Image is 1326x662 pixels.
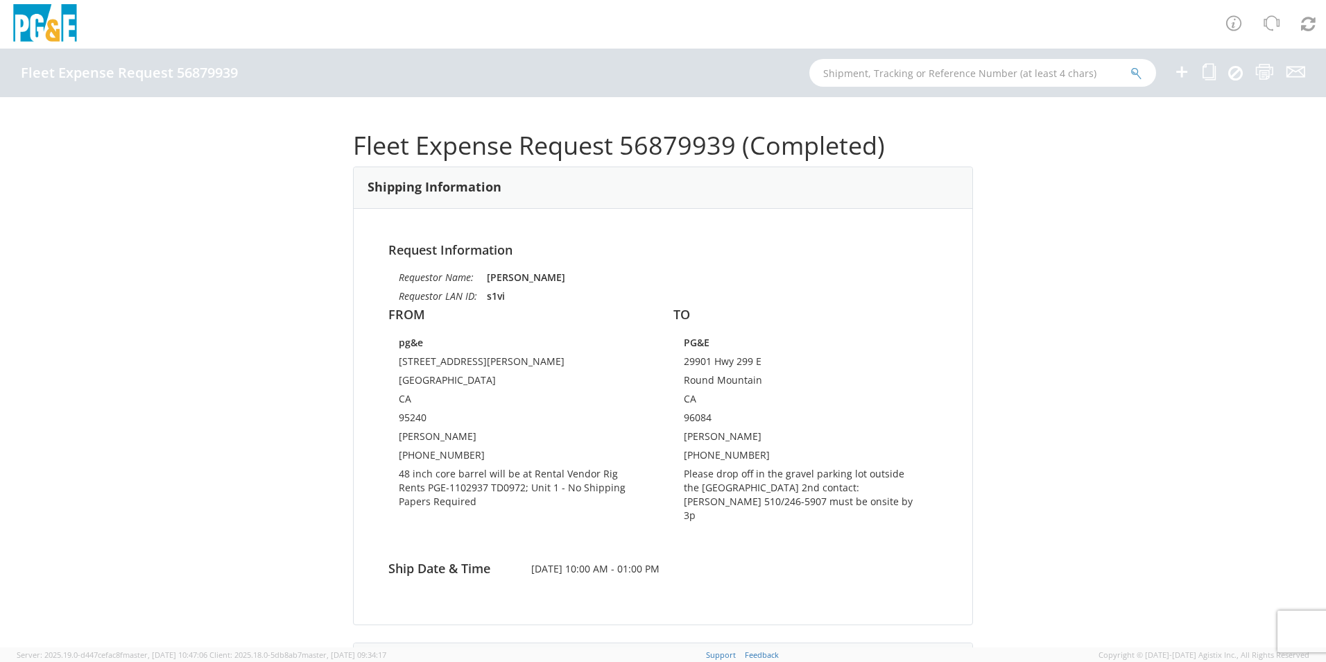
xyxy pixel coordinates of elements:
td: 29901 Hwy 299 E [684,355,927,373]
td: [PHONE_NUMBER] [684,448,927,467]
h4: TO [673,308,938,322]
span: master, [DATE] 10:47:06 [123,650,207,660]
h4: Request Information [388,244,938,257]
h4: FROM [388,308,653,322]
strong: PG&E [684,336,709,349]
span: Copyright © [DATE]-[DATE] Agistix Inc., All Rights Reserved [1099,650,1309,661]
td: [GEOGRAPHIC_DATA] [399,373,642,392]
input: Shipment, Tracking or Reference Number (at least 4 chars) [809,59,1156,87]
td: [STREET_ADDRESS][PERSON_NAME] [399,355,642,373]
strong: pg&e [399,336,423,349]
h4: Ship Date & Time [378,562,521,576]
td: 95240 [399,411,642,430]
span: [DATE] 10:00 AM - 01:00 PM [521,562,806,576]
td: CA [399,392,642,411]
td: Round Mountain [684,373,927,392]
strong: s1vi [487,289,505,303]
td: 96084 [684,411,927,430]
span: Server: 2025.19.0-d447cefac8f [17,650,207,660]
a: Feedback [745,650,779,660]
h4: Fleet Expense Request 56879939 [21,65,238,80]
i: Requestor LAN ID: [399,289,477,303]
td: [PHONE_NUMBER] [399,448,642,467]
td: [PERSON_NAME] [399,430,642,448]
span: Client: 2025.18.0-5db8ab7 [209,650,386,660]
strong: [PERSON_NAME] [487,271,565,284]
img: pge-logo-06675f144f4cfa6a6814.png [10,4,80,45]
i: Requestor Name: [399,271,474,284]
td: 48 inch core barrel will be at Rental Vendor Rig Rents PGE-1102937 TD0972; Unit 1 - No Shipping P... [399,467,642,514]
td: CA [684,392,927,411]
a: Support [706,650,736,660]
td: [PERSON_NAME] [684,430,927,448]
h1: Fleet Expense Request 56879939 (Completed) [353,132,973,160]
span: master, [DATE] 09:34:17 [302,650,386,660]
td: Please drop off in the gravel parking lot outside the [GEOGRAPHIC_DATA] 2nd contact: [PERSON_NAME... [684,467,927,527]
h3: Shipping Information [368,180,501,194]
